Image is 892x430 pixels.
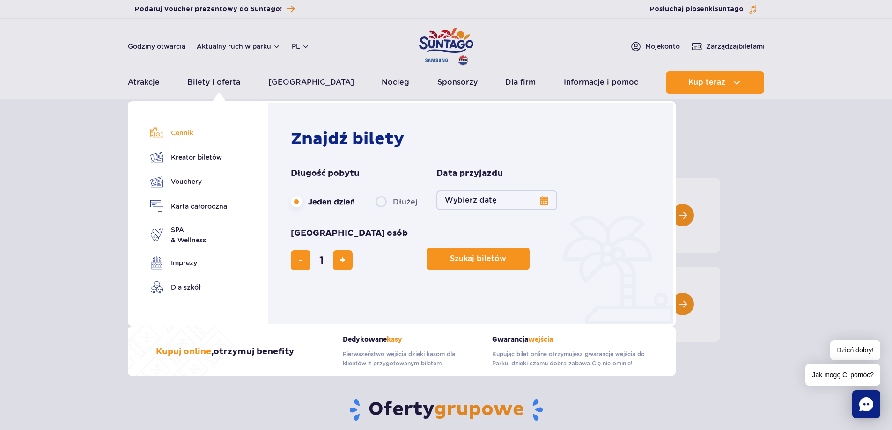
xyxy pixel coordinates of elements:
span: Kupuj online [156,346,211,357]
input: liczba biletów [310,249,333,271]
button: Aktualny ruch w parku [197,43,280,50]
div: Chat [852,390,880,418]
a: Vouchery [150,175,227,189]
a: Informacje i pomoc [564,71,638,94]
button: dodaj bilet [333,250,353,270]
span: Jak mogę Ci pomóc? [805,364,880,386]
a: SPA& Wellness [150,225,227,245]
label: Dłużej [376,192,418,211]
span: kasy [387,335,402,343]
a: Dla szkół [150,281,227,294]
button: Szukaj biletów [427,248,530,270]
a: Dla firm [505,71,536,94]
label: Jeden dzień [291,192,355,211]
a: Atrakcje [128,71,160,94]
span: Data przyjazdu [436,168,503,179]
span: Moje konto [645,42,680,51]
span: Kup teraz [688,78,725,87]
span: [GEOGRAPHIC_DATA] osób [291,228,408,239]
a: Mojekonto [630,41,680,52]
a: Imprezy [150,256,227,270]
a: Godziny otwarcia [128,42,185,51]
a: [GEOGRAPHIC_DATA] [268,71,354,94]
p: Kupując bilet online otrzymujesz gwarancję wejścia do Parku, dzięki czemu dobra zabawa Cię nie om... [492,350,648,368]
a: Karta całoroczna [150,200,227,213]
button: Kup teraz [666,71,764,94]
strong: Dedykowane [343,335,478,343]
span: Dzień dobry! [830,340,880,360]
a: Zarządzajbiletami [691,41,765,52]
a: Cennik [150,126,227,139]
p: Pierwszeństwo wejścia dzięki kasom dla klientów z przygotowanym biletem. [343,350,478,368]
a: Kreator biletów [150,151,227,164]
button: usuń bilet [291,250,310,270]
span: Długość pobytu [291,168,360,179]
button: pl [292,42,310,51]
span: Szukaj biletów [450,255,506,263]
button: Wybierz datę [436,190,557,210]
span: wejścia [528,335,553,343]
a: Nocleg [382,71,409,94]
span: Zarządzaj biletami [706,42,765,51]
form: Planowanie wizyty w Park of Poland [291,168,656,270]
a: Bilety i oferta [187,71,240,94]
h2: Znajdź bilety [291,129,656,149]
span: SPA & Wellness [171,225,206,245]
a: Sponsorzy [437,71,478,94]
h3: , otrzymuj benefity [156,346,294,357]
strong: Gwarancja [492,335,648,343]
